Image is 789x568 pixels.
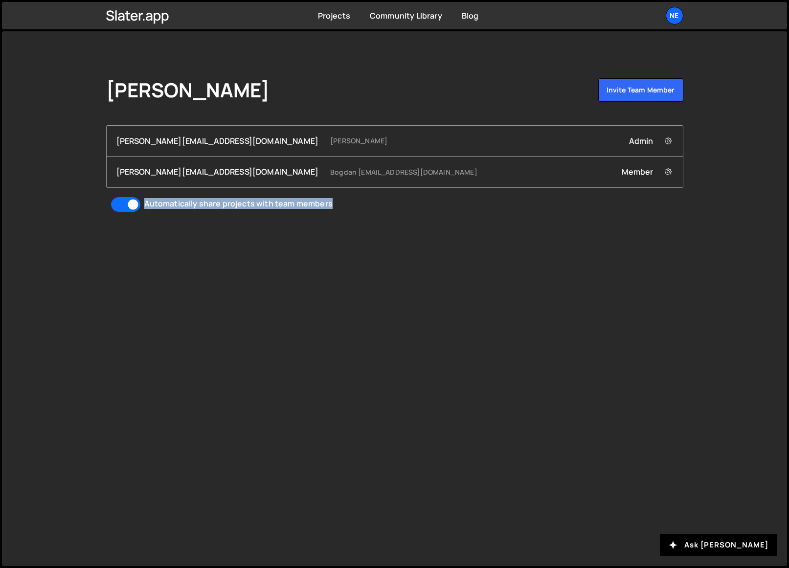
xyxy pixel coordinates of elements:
[666,7,683,24] a: NE
[330,136,387,146] small: [PERSON_NAME]
[370,10,442,21] a: Community Library
[660,534,777,556] button: Ask [PERSON_NAME]
[106,78,270,102] h1: [PERSON_NAME]
[622,166,673,177] div: Member
[330,167,477,177] small: Bogdan [EMAIL_ADDRESS][DOMAIN_NAME]
[318,10,350,21] a: Projects
[111,197,140,212] input: Automatically share projects with team members
[598,78,683,102] a: Invite team member
[116,136,319,146] div: [PERSON_NAME][EMAIL_ADDRESS][DOMAIN_NAME]
[462,10,479,21] a: Blog
[116,166,319,177] div: [PERSON_NAME][EMAIL_ADDRESS][DOMAIN_NAME]
[144,198,333,209] div: Automatically share projects with team members
[629,136,673,146] div: Admin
